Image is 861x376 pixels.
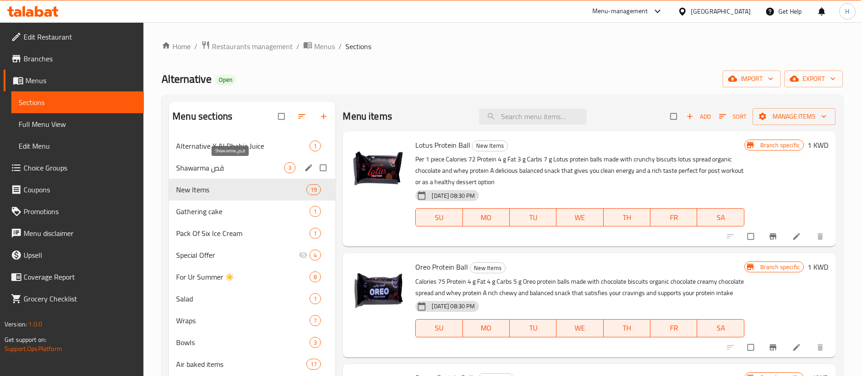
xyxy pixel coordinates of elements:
[719,111,747,122] span: Sort
[314,41,335,52] span: Menus
[5,318,27,330] span: Version:
[470,263,505,273] span: New Items
[19,119,137,130] span: Full Menu View
[650,319,697,337] button: FR
[4,179,144,201] a: Coupons
[176,228,310,239] span: Pack Of Six Ice Cream
[845,6,849,16] span: H
[4,70,144,91] a: Menus
[415,154,744,188] p: Per 1 piece Calories 72 Protein 4 g Fat 3 g Carbs 7 g Lotus protein balls made with crunchy biscu...
[807,261,828,273] h6: 1 KWD
[810,226,832,246] button: delete
[310,207,320,216] span: 1
[176,162,284,173] span: Shawarma قص
[684,110,713,124] span: Add item
[5,334,46,346] span: Get support on:
[415,276,744,299] p: Calories 75 Protein 4 g Fat 4 g Carbs 5 g Oreo protein balls made with chocolate biscuits organic...
[607,211,647,224] span: TH
[162,41,191,52] a: Home
[665,108,684,125] span: Select section
[169,266,335,288] div: For Ur Summer ☀️8
[604,319,650,337] button: TH
[310,140,321,151] div: items
[810,337,832,357] button: delete
[176,271,310,282] span: For Ur Summer ☀️
[792,73,836,85] span: export
[215,76,236,84] span: Open
[215,75,236,85] div: Open
[176,359,306,370] span: Air baked items
[284,162,295,173] div: items
[717,110,749,124] button: Sort
[176,337,310,348] span: Bowls
[560,321,600,335] span: WE
[757,263,803,271] span: Branch specific
[428,302,478,311] span: [DATE] 08:30 PM
[723,70,781,87] button: import
[19,97,137,108] span: Sections
[467,211,506,224] span: MO
[24,206,137,217] span: Promotions
[730,73,773,85] span: import
[807,139,828,151] h6: 1 KWD
[686,111,711,122] span: Add
[415,260,468,274] span: Oreo Protein Ball
[345,41,371,52] span: Sections
[684,110,713,124] button: Add
[742,339,761,356] span: Select to update
[697,208,744,226] button: SA
[654,211,694,224] span: FR
[513,211,553,224] span: TU
[314,106,335,126] button: Add section
[169,135,335,157] div: Alternative X Al Dhahia Juice1
[713,110,753,124] span: Sort items
[592,6,648,17] div: Menu-management
[24,293,137,304] span: Grocery Checklist
[467,321,506,335] span: MO
[339,41,342,52] li: /
[169,179,335,201] div: New Items19
[169,201,335,222] div: Gathering cake1
[169,222,335,244] div: Pack Of Six Ice Cream1
[310,142,320,150] span: 1
[4,222,144,244] a: Menu disclaimer
[169,288,335,310] div: Salad1
[11,135,144,157] a: Edit Menu
[310,273,320,281] span: 8
[701,211,740,224] span: SA
[292,106,314,126] span: Sort sections
[176,293,310,304] span: Salad
[310,295,320,303] span: 1
[472,140,508,151] div: New Items
[784,70,843,87] button: export
[792,343,803,352] a: Edit menu item
[306,359,321,370] div: items
[792,232,803,241] a: Edit menu item
[11,91,144,113] a: Sections
[310,337,321,348] div: items
[604,208,650,226] button: TH
[463,319,510,337] button: MO
[24,250,137,261] span: Upsell
[760,111,828,122] span: Manage items
[419,211,459,224] span: SU
[763,337,785,357] button: Branch-specific-item
[25,75,137,86] span: Menus
[415,319,462,337] button: SU
[176,315,310,326] span: Wraps
[742,228,761,245] span: Select to update
[169,244,335,266] div: Special Offer4
[24,184,137,195] span: Coupons
[176,184,306,195] span: New Items
[701,321,740,335] span: SA
[310,315,321,326] div: items
[343,110,392,123] h2: Menu items
[4,266,144,288] a: Coverage Report
[479,109,586,125] input: search
[4,201,144,222] a: Promotions
[4,244,144,266] a: Upsell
